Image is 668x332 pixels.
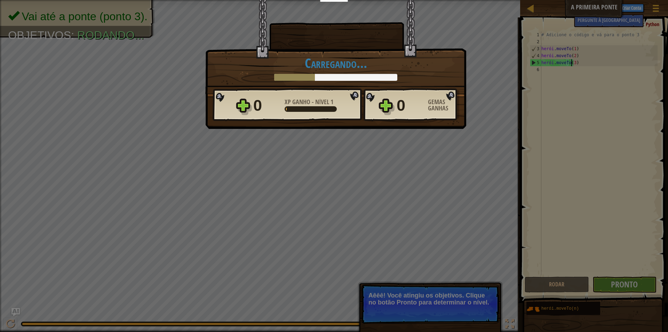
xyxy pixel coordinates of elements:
div: Gemas Ganhas [428,99,459,111]
div: 0 [253,94,280,117]
span: 1 [331,98,333,106]
div: 0 [397,94,424,117]
div: - [285,99,333,105]
h1: Carregando... [213,56,459,70]
span: Nível [314,98,331,106]
span: XP Ganho [285,98,312,106]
